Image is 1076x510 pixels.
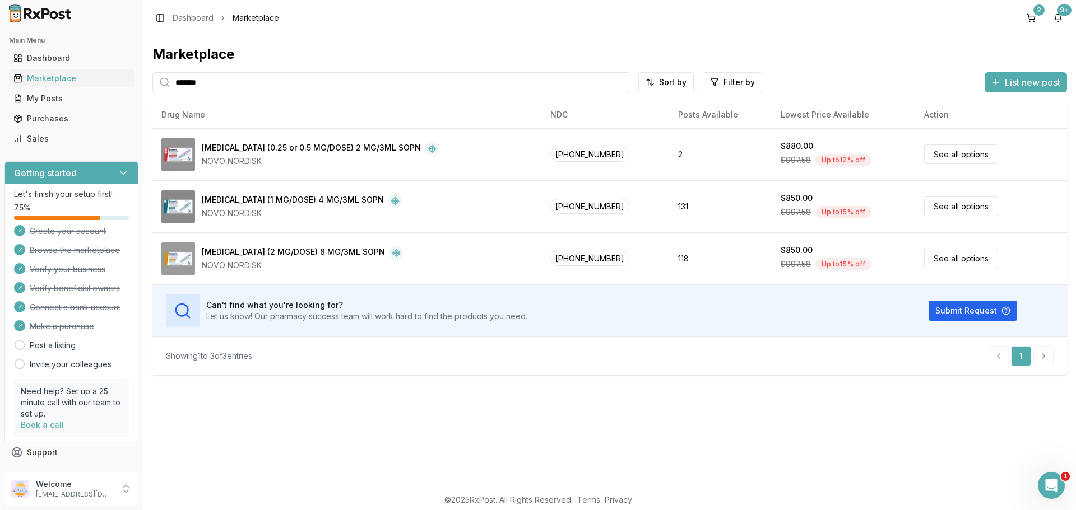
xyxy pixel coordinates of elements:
span: Filter by [723,77,755,88]
span: Browse the marketplace [30,245,120,256]
th: Lowest Price Available [772,101,915,128]
button: Sales [4,130,138,148]
div: NOVO NORDISK [202,156,439,167]
span: 1 [1061,472,1070,481]
button: List new post [985,72,1067,92]
a: Book a call [21,420,64,429]
button: Marketplace [4,69,138,87]
div: My Posts [13,93,129,104]
a: Dashboard [9,48,134,68]
div: [MEDICAL_DATA] (0.25 or 0.5 MG/DOSE) 2 MG/3ML SOPN [202,142,421,156]
td: 118 [669,232,772,284]
p: Let's finish your setup first! [14,189,129,200]
span: 75 % [14,202,31,213]
button: Submit Request [929,301,1017,321]
a: Sales [9,129,134,149]
nav: pagination [989,346,1054,366]
div: Sales [13,133,129,144]
a: See all options [924,144,998,164]
div: 9+ [1057,4,1072,16]
div: Purchases [13,113,129,124]
h2: Main Menu [9,36,134,45]
img: User avatar [11,480,29,498]
a: My Posts [9,88,134,109]
a: Dashboard [173,12,214,24]
a: Marketplace [9,68,134,88]
span: $997.58 [781,155,811,166]
th: NDC [541,101,669,128]
button: Sort by [638,72,694,92]
th: Posts Available [669,101,772,128]
p: Let us know! Our pharmacy success team will work hard to find the products you need. [206,311,527,322]
div: Up to 15 % off [815,206,871,218]
div: Dashboard [13,53,129,64]
div: Marketplace [13,73,129,84]
span: Connect a bank account [30,302,120,313]
span: $997.58 [781,259,811,270]
img: Ozempic (2 MG/DOSE) 8 MG/3ML SOPN [161,242,195,275]
button: 2 [1022,9,1040,27]
span: Verify your business [30,264,105,275]
a: Post a listing [30,340,76,351]
button: Purchases [4,110,138,128]
a: List new post [985,78,1067,89]
a: See all options [924,249,998,268]
button: 9+ [1049,9,1067,27]
span: $997.58 [781,207,811,218]
div: Showing 1 to 3 of 3 entries [166,350,252,362]
span: [PHONE_NUMBER] [550,251,629,266]
span: Create your account [30,226,106,237]
span: Feedback [27,467,65,478]
span: List new post [1005,76,1060,89]
span: [PHONE_NUMBER] [550,199,629,214]
span: Sort by [659,77,687,88]
div: $850.00 [781,245,813,256]
span: Verify beneficial owners [30,283,120,294]
img: Ozempic (1 MG/DOSE) 4 MG/3ML SOPN [161,190,195,223]
span: [PHONE_NUMBER] [550,147,629,162]
div: $880.00 [781,141,813,152]
p: [EMAIL_ADDRESS][DOMAIN_NAME] [36,490,114,499]
div: Up to 15 % off [815,258,871,270]
span: Make a purchase [30,321,94,332]
td: 131 [669,180,772,232]
img: RxPost Logo [4,4,76,22]
div: Marketplace [152,45,1067,63]
h3: Getting started [14,166,77,180]
nav: breadcrumb [173,12,279,24]
a: Privacy [605,495,632,504]
a: Invite your colleagues [30,359,112,370]
div: Up to 12 % off [815,154,871,166]
button: Dashboard [4,49,138,67]
td: 2 [669,128,772,180]
th: Drug Name [152,101,541,128]
span: Marketplace [233,12,279,24]
a: Purchases [9,109,134,129]
div: [MEDICAL_DATA] (2 MG/DOSE) 8 MG/3ML SOPN [202,246,385,260]
button: Feedback [4,462,138,483]
p: Welcome [36,479,114,490]
h3: Can't find what you're looking for? [206,300,527,311]
div: NOVO NORDISK [202,260,403,271]
th: Action [915,101,1067,128]
button: My Posts [4,90,138,107]
a: See all options [924,196,998,216]
button: Filter by [703,72,762,92]
a: Terms [577,495,600,504]
div: NOVO NORDISK [202,208,402,219]
img: Ozempic (0.25 or 0.5 MG/DOSE) 2 MG/3ML SOPN [161,138,195,171]
div: 2 [1033,4,1045,16]
p: Need help? Set up a 25 minute call with our team to set up. [21,386,122,419]
div: $850.00 [781,193,813,204]
div: [MEDICAL_DATA] (1 MG/DOSE) 4 MG/3ML SOPN [202,194,384,208]
a: 1 [1011,346,1031,366]
button: Support [4,442,138,462]
iframe: Intercom live chat [1038,472,1065,499]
